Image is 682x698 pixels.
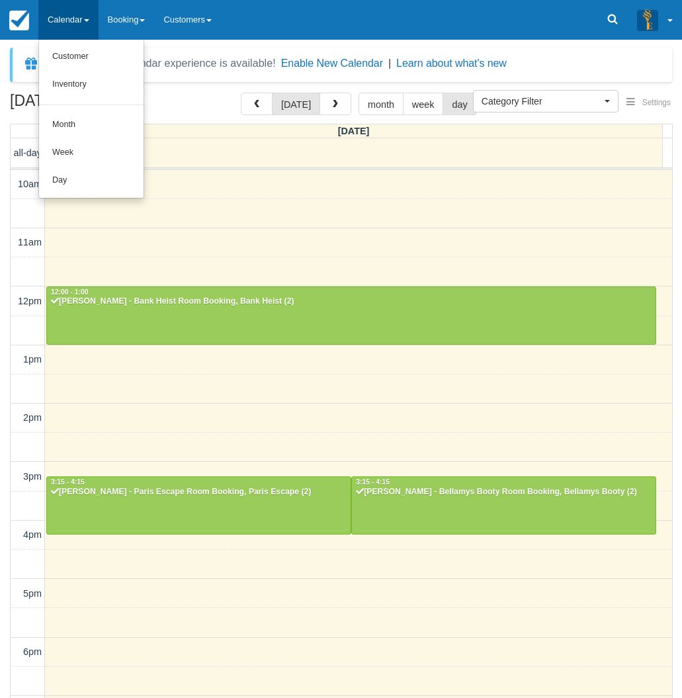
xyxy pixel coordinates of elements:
span: [DATE] [338,126,370,136]
button: day [443,93,476,115]
span: 2pm [23,412,42,423]
button: week [403,93,444,115]
div: A new Booking Calendar experience is available! [44,56,276,71]
span: 6pm [23,646,42,657]
div: [PERSON_NAME] - Paris Escape Room Booking, Paris Escape (2) [50,487,347,498]
span: | [388,58,391,69]
a: 3:15 - 4:15[PERSON_NAME] - Paris Escape Room Booking, Paris Escape (2) [46,476,351,535]
span: Settings [642,98,671,107]
img: A3 [637,9,658,30]
span: 12:00 - 1:00 [51,288,89,296]
a: Inventory [39,71,144,99]
span: 4pm [23,529,42,540]
span: 3:15 - 4:15 [51,478,85,486]
div: [PERSON_NAME] - Bank Heist Room Booking, Bank Heist (2) [50,296,652,307]
a: 12:00 - 1:00[PERSON_NAME] - Bank Heist Room Booking, Bank Heist (2) [46,286,656,345]
button: [DATE] [272,93,320,115]
span: 3pm [23,471,42,482]
span: 1pm [23,354,42,365]
a: Learn about what's new [396,58,507,69]
span: 3:15 - 4:15 [356,478,390,486]
a: Week [39,139,144,167]
span: 5pm [23,588,42,599]
button: Category Filter [473,90,618,112]
h2: [DATE] [10,93,177,117]
span: all-day [14,148,42,158]
a: Month [39,111,144,139]
span: Category Filter [482,95,601,108]
button: month [359,93,404,115]
img: checkfront-main-nav-mini-logo.png [9,11,29,30]
button: Enable New Calendar [281,57,383,70]
a: Customer [39,43,144,71]
button: Settings [618,93,679,112]
a: Day [39,167,144,195]
div: [PERSON_NAME] - Bellamys Booty Room Booking, Bellamys Booty (2) [355,487,652,498]
a: 3:15 - 4:15[PERSON_NAME] - Bellamys Booty Room Booking, Bellamys Booty (2) [351,476,656,535]
ul: Calendar [38,40,144,198]
span: 10am [18,179,42,189]
span: 11am [18,237,42,247]
span: 12pm [18,296,42,306]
